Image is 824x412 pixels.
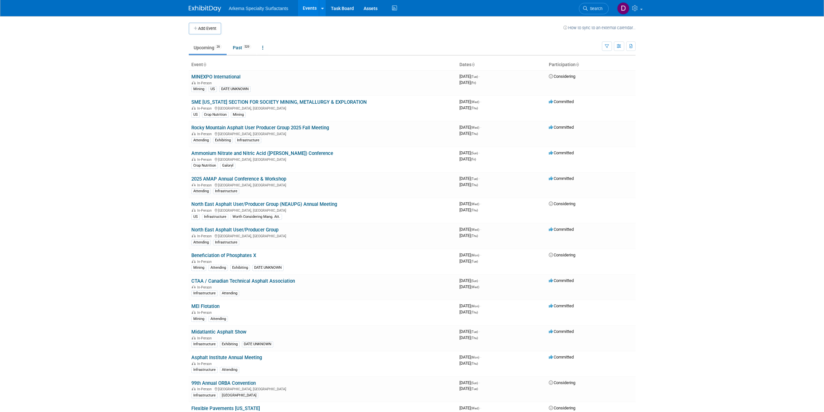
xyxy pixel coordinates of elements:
img: Diane Stepanic [617,2,629,15]
img: In-Person Event [192,234,196,237]
div: Attending [209,265,228,271]
div: [GEOGRAPHIC_DATA] [220,393,258,398]
img: In-Person Event [192,208,196,212]
span: - [479,380,480,385]
span: (Thu) [471,311,478,314]
span: Considering [549,380,575,385]
span: [DATE] [459,176,480,181]
div: Mining [191,316,206,322]
a: How to sync to an external calendar... [563,25,636,30]
span: (Tue) [471,75,478,78]
img: In-Person Event [192,106,196,110]
a: Upcoming26 [189,41,227,54]
span: [DATE] [459,406,481,410]
img: In-Person Event [192,132,196,135]
div: [GEOGRAPHIC_DATA], [GEOGRAPHIC_DATA] [191,105,454,111]
span: (Sun) [471,151,478,155]
a: MINEXPO International [191,74,241,80]
div: Mining [191,265,206,271]
div: [GEOGRAPHIC_DATA], [GEOGRAPHIC_DATA] [191,233,454,238]
span: (Wed) [471,202,479,206]
span: (Tue) [471,330,478,334]
span: [DATE] [459,80,476,85]
span: In-Person [197,260,214,264]
a: 99th Annual ORBA Convention [191,380,256,386]
span: Considering [549,406,575,410]
span: (Tue) [471,177,478,181]
div: DATE UNKNOWN [252,265,284,271]
a: Rocky Mountain Asphalt User Producer Group 2025 Fall Meeting [191,125,329,131]
a: SME [US_STATE] SECTION FOR SOCIETY MINING, METALLURGY & EXPLORATION [191,99,367,105]
a: MEI Flotation [191,303,220,309]
span: In-Person [197,234,214,238]
span: [DATE] [459,105,478,110]
span: [DATE] [459,380,480,385]
span: [DATE] [459,125,481,130]
span: [DATE] [459,227,481,232]
span: In-Person [197,311,214,315]
a: Past529 [228,41,256,54]
a: North East Asphalt User/Producer Group [191,227,278,233]
span: In-Person [197,285,214,289]
img: ExhibitDay [189,6,221,12]
img: In-Person Event [192,260,196,263]
span: [DATE] [459,386,478,391]
th: Dates [457,59,546,70]
div: Attending [220,367,239,373]
span: Committed [549,150,574,155]
span: (Sun) [471,381,478,385]
img: In-Person Event [192,285,196,288]
span: In-Person [197,106,214,111]
span: [DATE] [459,201,481,206]
span: (Mon) [471,356,479,359]
a: 2025 AMAP Annual Conference & Workshop [191,176,286,182]
span: [DATE] [459,207,478,212]
span: (Wed) [471,406,479,410]
div: DATE UNKNOWN [219,86,251,92]
span: [DATE] [459,335,478,340]
div: Infrastructure [213,240,239,245]
span: (Thu) [471,132,478,135]
span: (Thu) [471,106,478,110]
span: (Thu) [471,336,478,340]
span: - [479,176,480,181]
span: In-Person [197,362,214,366]
span: Committed [549,303,574,308]
span: [DATE] [459,157,476,161]
img: In-Person Event [192,362,196,365]
span: [DATE] [459,259,478,264]
span: [DATE] [459,329,480,334]
span: Considering [549,74,575,79]
img: In-Person Event [192,158,196,161]
div: US [209,86,217,92]
span: (Tue) [471,260,478,263]
span: - [480,355,481,359]
div: DATE UNKNOWN [242,341,273,347]
span: [DATE] [459,278,480,283]
th: Participation [546,59,636,70]
span: [DATE] [459,361,478,366]
span: (Wed) [471,100,479,104]
span: Arkema Specialty Surfactants [229,6,288,11]
div: Attending [191,240,211,245]
img: In-Person Event [192,81,196,84]
span: (Thu) [471,183,478,187]
a: Asphalt Institute Annual Meeting [191,355,262,360]
span: (Thu) [471,208,478,212]
span: - [479,278,480,283]
a: Beneficiation of Phosphates X [191,253,256,258]
span: (Fri) [471,158,476,161]
div: Infrastructure [235,137,261,143]
th: Event [189,59,457,70]
span: [DATE] [459,355,481,359]
div: Mining [231,112,246,118]
div: [GEOGRAPHIC_DATA], [GEOGRAPHIC_DATA] [191,386,454,391]
a: Sort by Event Name [203,62,206,67]
a: Sort by Participation Type [576,62,579,67]
div: Attending [191,137,211,143]
div: Infrastructure [202,214,228,220]
span: [DATE] [459,303,481,308]
div: Attending [191,188,211,194]
button: Add Event [189,23,221,34]
a: Ammonium Nitrate and Nitric Acid ([PERSON_NAME]) Conference [191,150,333,156]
